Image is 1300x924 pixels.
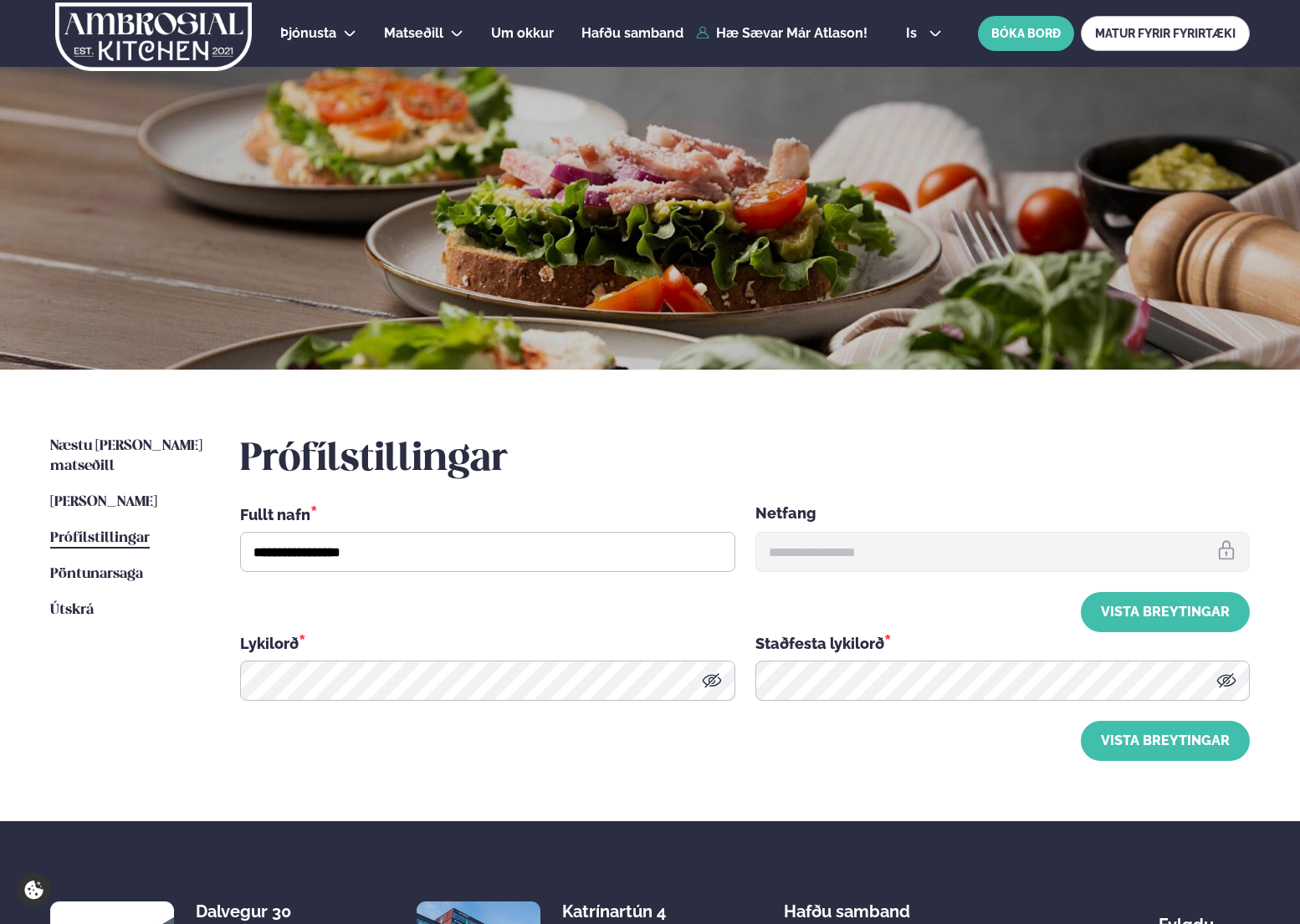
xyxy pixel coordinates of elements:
a: Útskrá [50,600,94,620]
a: Prófílstillingar [50,528,150,549]
span: Hafðu samband [784,888,910,921]
img: logo [54,3,253,71]
span: is [906,27,922,40]
a: Cookie settings [17,873,51,907]
a: MATUR FYRIR FYRIRTÆKI [1081,16,1250,51]
span: Pöntunarsaga [50,567,143,581]
h2: Prófílstillingar [240,436,1250,483]
div: Fullt nafn [240,503,735,525]
div: Lykilorð [240,632,735,654]
span: Um okkur [491,25,554,41]
button: Vista breytingar [1081,592,1250,632]
a: Þjónusta [280,23,336,43]
span: Útskrá [50,603,94,617]
a: Næstu [PERSON_NAME] matseðill [50,436,207,477]
a: Pöntunarsaga [50,564,143,585]
span: Þjónusta [280,25,336,41]
span: Næstu [PERSON_NAME] matseðill [50,439,202,473]
div: Staðfesta lykilorð [755,632,1251,654]
span: Hafðu samband [581,25,683,41]
div: Dalvegur 30 [196,901,329,921]
span: [PERSON_NAME] [50,495,157,509]
a: [PERSON_NAME] [50,493,157,513]
button: Vista breytingar [1081,721,1250,761]
a: Hæ Sævar Már Atlason! [696,26,868,41]
a: Hafðu samband [581,23,683,43]
a: Um okkur [491,23,554,43]
span: Matseðill [384,25,443,41]
button: is [893,27,955,40]
div: Katrínartún 4 [562,901,695,921]
div: Netfang [755,503,1251,525]
button: BÓKA BORÐ [978,16,1074,51]
a: Matseðill [384,23,443,43]
span: Prófílstillingar [50,531,150,545]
